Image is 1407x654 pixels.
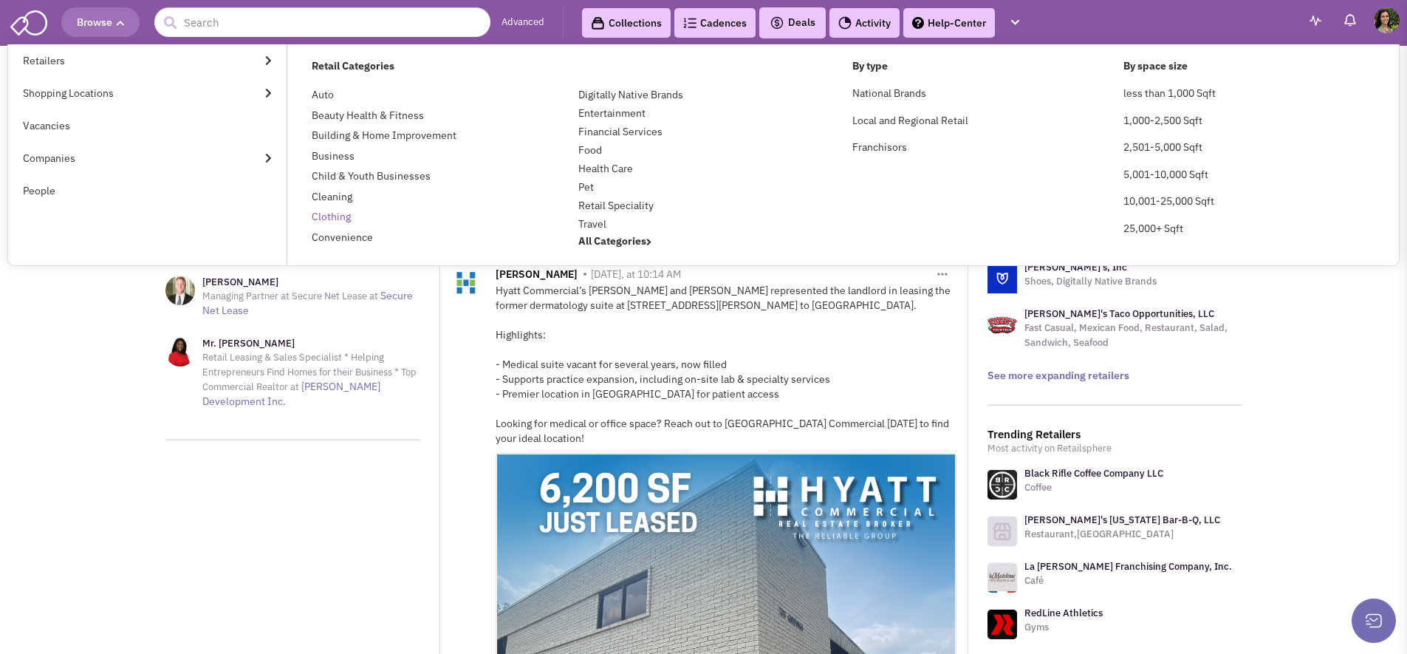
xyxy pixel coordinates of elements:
a: [PERSON_NAME] Development Inc. [202,380,380,408]
a: Local and Regional Retail [852,114,968,127]
a: Financial Services [578,125,663,138]
a: National Brands [852,86,926,100]
a: [PERSON_NAME]'s Taco Opportunities, LLC [1024,307,1214,320]
span: [PERSON_NAME] [496,268,578,285]
a: Activity [829,8,900,38]
div: Hyatt Commercial’s [PERSON_NAME] and [PERSON_NAME] represented the landlord in leasing the former... [496,283,956,446]
a: La [PERSON_NAME] Franchising Company, Inc. [1024,560,1232,573]
a: Clothing [312,210,351,223]
a: Retail Speciality [578,199,654,212]
span: [DATE], at 10:14 AM [591,268,681,281]
span: Browse [77,16,124,29]
a: Collections [582,8,671,38]
p: Restaurant,[GEOGRAPHIC_DATA] [1024,527,1220,542]
p: Most activity on Retailsphere [987,441,1242,456]
p: Gyms [1024,620,1103,635]
a: Companies [8,142,287,174]
a: Convenience [312,231,373,244]
a: 25,000+ Sqft [1123,222,1183,235]
a: Pet [578,180,594,194]
a: less than 1,000 Sqft [1123,86,1216,100]
img: icon-retailer-placeholder.png [987,517,1017,546]
h3: [PERSON_NAME] [202,276,420,289]
span: Deals [770,16,815,29]
button: Browse [61,7,140,37]
a: All Categories [578,234,651,248]
a: Black Rifle Coffee Company LLC [1024,467,1163,480]
a: [PERSON_NAME]'s, Inc [1024,261,1127,273]
a: Cleaning [312,190,352,203]
a: 2,501-5,000 Sqft [1123,140,1202,154]
span: Managing Partner at Secure Net Lease at [202,290,378,302]
a: Cadences [674,8,756,38]
img: icon-deals.svg [770,14,784,32]
p: Fast Casual, Mexican Food, Restaurant, Salad, Sandwich, Seafood [1024,321,1242,350]
input: Search [154,7,490,37]
a: Retailers [8,44,287,77]
a: Franchisors [852,140,907,154]
a: Advanced [501,16,544,30]
a: Building & Home Improvement [312,129,456,142]
a: Child & Youth Businesses [312,169,431,183]
a: Beauty Health & Fitness [312,109,424,122]
a: Business [312,149,355,163]
img: SmartAdmin [10,7,47,35]
h4: Retail Categories [312,59,834,72]
button: Deals [765,13,820,33]
img: Sydney Martin del Campo [1374,7,1400,33]
h3: Trending Retailers [987,428,1242,441]
img: logo [987,264,1017,293]
a: People [8,174,287,207]
a: 5,001-10,000 Sqft [1123,168,1208,181]
a: Entertainment [578,106,646,120]
a: RedLine Athletics [1024,607,1103,619]
img: help.png [912,17,924,29]
a: Shopping Locations [8,77,287,109]
h4: By type [852,59,1103,72]
p: Shoes, Digitally Native Brands [1024,274,1157,289]
img: Activity.png [838,16,852,30]
span: Retail Leasing & Sales Specialist * Helping Entrepreneurs Find Homes for their Business * Top Com... [202,351,417,393]
img: icon-collection-lavender-black.svg [591,16,605,30]
h4: By space size [1123,59,1375,72]
a: Secure Net Lease [202,289,413,317]
a: Auto [312,88,334,101]
a: Travel [578,217,606,231]
a: 1,000-2,500 Sqft [1123,114,1202,127]
img: logo [987,310,1017,340]
h3: Mr. [PERSON_NAME] [202,337,420,350]
a: Help-Center [903,8,995,38]
a: See more expanding retailers [987,369,1129,382]
img: Cadences_logo.png [683,18,696,28]
a: 10,001-25,000 Sqft [1123,194,1214,208]
a: Digitally Native Brands [578,88,683,101]
a: Vacancies [8,109,287,142]
a: Food [578,143,602,157]
a: Health Care [578,162,633,175]
a: [PERSON_NAME]'s [US_STATE] Bar-B-Q, LLC [1024,514,1220,526]
p: Café [1024,573,1232,588]
p: Coffee [1024,480,1163,495]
